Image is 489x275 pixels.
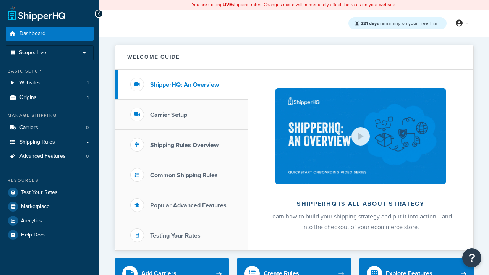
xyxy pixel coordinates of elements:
[361,20,438,27] span: remaining on your Free Trial
[150,112,187,118] h3: Carrier Setup
[268,201,453,207] h2: ShipperHQ is all about strategy
[6,27,94,41] a: Dashboard
[6,200,94,214] a: Marketplace
[19,153,66,160] span: Advanced Features
[150,172,218,179] h3: Common Shipping Rules
[115,45,473,70] button: Welcome Guide
[6,91,94,105] a: Origins1
[6,121,94,135] a: Carriers0
[6,149,94,163] a: Advanced Features0
[6,177,94,184] div: Resources
[6,68,94,74] div: Basic Setup
[21,189,58,196] span: Test Your Rates
[150,232,201,239] h3: Testing Your Rates
[21,218,42,224] span: Analytics
[6,135,94,149] a: Shipping Rules
[19,50,46,56] span: Scope: Live
[6,186,94,199] a: Test Your Rates
[6,228,94,242] a: Help Docs
[6,214,94,228] a: Analytics
[19,80,41,86] span: Websites
[19,125,38,131] span: Carriers
[6,149,94,163] li: Advanced Features
[19,139,55,146] span: Shipping Rules
[86,125,89,131] span: 0
[6,76,94,90] li: Websites
[21,204,50,210] span: Marketplace
[19,31,45,37] span: Dashboard
[87,80,89,86] span: 1
[150,142,219,149] h3: Shipping Rules Overview
[6,112,94,119] div: Manage Shipping
[275,88,446,184] img: ShipperHQ is all about strategy
[361,20,379,27] strong: 221 days
[150,202,227,209] h3: Popular Advanced Features
[269,212,452,231] span: Learn how to build your shipping strategy and put it into action… and into the checkout of your e...
[19,94,37,101] span: Origins
[127,54,180,60] h2: Welcome Guide
[462,248,481,267] button: Open Resource Center
[223,1,232,8] b: LIVE
[6,76,94,90] a: Websites1
[6,121,94,135] li: Carriers
[86,153,89,160] span: 0
[87,94,89,101] span: 1
[21,232,46,238] span: Help Docs
[150,81,219,88] h3: ShipperHQ: An Overview
[6,91,94,105] li: Origins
